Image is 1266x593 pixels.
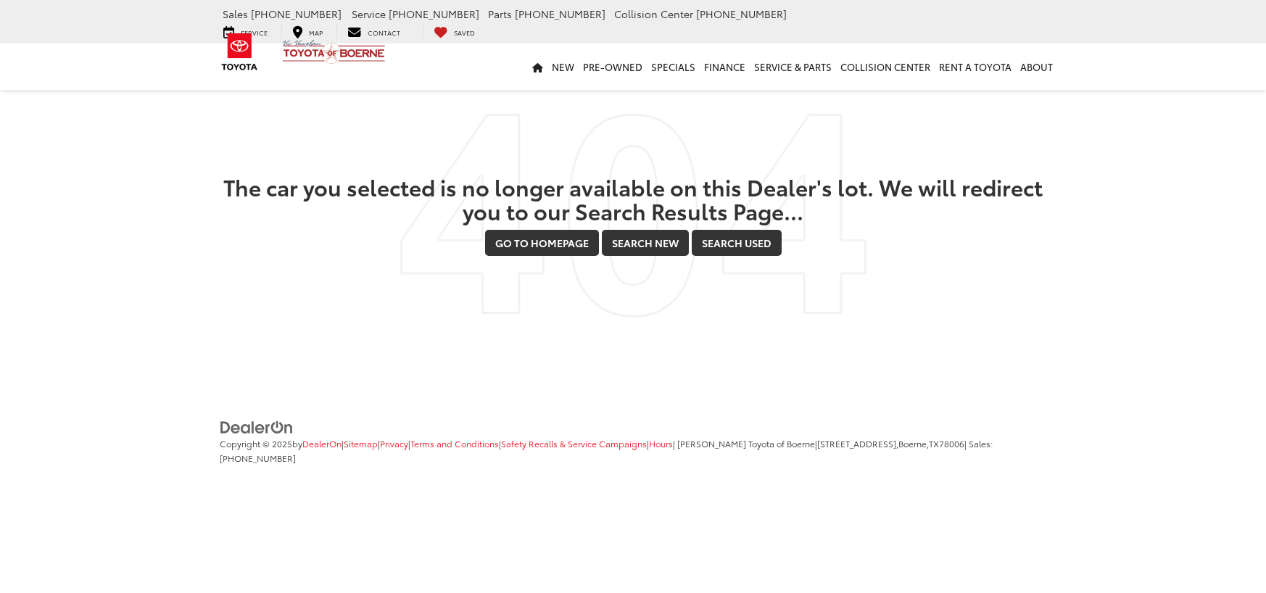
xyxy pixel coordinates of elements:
[336,24,411,38] a: Contact
[488,7,512,21] span: Parts
[499,437,647,449] span: |
[389,7,479,21] span: [PHONE_NUMBER]
[454,28,475,37] span: Saved
[292,437,342,449] span: by
[515,7,605,21] span: [PHONE_NUMBER]
[700,43,750,90] a: Finance
[281,24,334,38] a: Map
[220,175,1046,223] h2: The car you selected is no longer available on this Dealer's lot. We will redirect you to our Sea...
[501,437,647,449] a: Safety Recalls & Service Campaigns, Opens in a new tab
[212,24,278,38] a: Service
[223,7,248,21] span: Sales
[423,24,486,38] a: My Saved Vehicles
[220,420,294,436] img: DealerOn
[220,452,296,464] span: [PHONE_NUMBER]
[528,43,547,90] a: Home
[750,43,836,90] a: Service & Parts: Opens in a new tab
[836,43,935,90] a: Collision Center
[251,7,342,21] span: [PHONE_NUMBER]
[410,437,499,449] a: Terms and Conditions
[485,230,599,256] a: Go to Homepage
[342,437,378,449] span: |
[212,28,267,75] img: Toyota
[408,437,499,449] span: |
[815,437,964,449] span: |
[1016,43,1057,90] a: About
[352,7,386,21] span: Service
[898,437,929,449] span: Boerne,
[647,43,700,90] a: Specials
[602,230,689,256] a: Search New
[935,43,1016,90] a: Rent a Toyota
[380,437,408,449] a: Privacy
[220,437,292,449] span: Copyright © 2025
[692,230,782,256] a: Search Used
[547,43,579,90] a: New
[649,437,673,449] a: Hours
[220,419,294,434] a: DealerOn
[579,43,647,90] a: Pre-Owned
[929,437,939,449] span: TX
[673,437,815,449] span: | [PERSON_NAME] Toyota of Boerne
[378,437,408,449] span: |
[344,437,378,449] a: Sitemap
[696,7,787,21] span: [PHONE_NUMBER]
[817,437,898,449] span: [STREET_ADDRESS],
[282,39,386,65] img: Vic Vaughan Toyota of Boerne
[302,437,342,449] a: DealerOn Home Page
[939,437,964,449] span: 78006
[647,437,673,449] span: |
[614,7,693,21] span: Collision Center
